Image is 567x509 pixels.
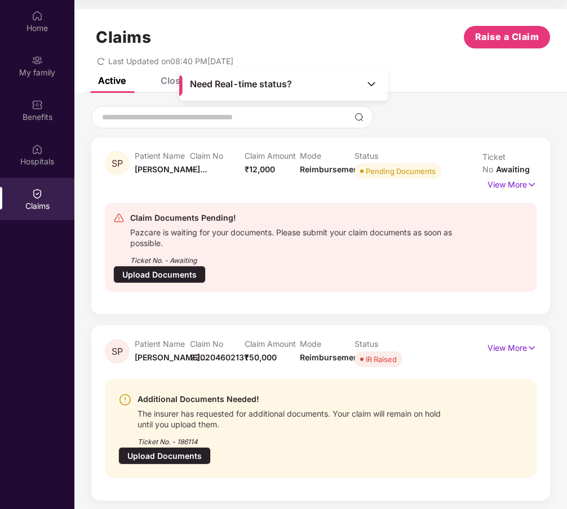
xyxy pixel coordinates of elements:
[138,406,455,430] div: The insurer has requested for additional documents. Your claim will remain on hold until you uplo...
[98,75,126,86] div: Active
[135,164,207,174] span: [PERSON_NAME]...
[488,176,537,191] p: View More
[475,30,539,44] span: Raise a Claim
[482,152,506,174] span: Ticket No
[96,28,151,47] h1: Claims
[130,248,459,266] div: Ticket No. - Awaiting
[113,212,125,224] img: svg+xml;base64,PHN2ZyB4bWxucz0iaHR0cDovL3d3dy53My5vcmcvMjAwMC9zdmciIHdpZHRoPSIyNCIgaGVpZ2h0PSIyNC...
[113,266,206,283] div: Upload Documents
[527,178,537,191] img: svg+xml;base64,PHN2ZyB4bWxucz0iaHR0cDovL3d3dy53My5vcmcvMjAwMC9zdmciIHdpZHRoPSIxNyIgaGVpZ2h0PSIxNy...
[527,342,537,354] img: svg+xml;base64,PHN2ZyB4bWxucz0iaHR0cDovL3d3dy53My5vcmcvMjAwMC9zdmciIHdpZHRoPSIxNyIgaGVpZ2h0PSIxNy...
[135,352,207,362] span: [PERSON_NAME]...
[135,151,190,160] p: Patient Name
[190,78,292,90] span: Need Real-time status?
[245,352,277,362] span: ₹50,000
[190,151,245,160] p: Claim No
[464,26,550,48] button: Raise a Claim
[300,339,355,349] p: Mode
[32,144,43,155] img: svg+xml;base64,PHN2ZyBpZD0iSG9zcGl0YWxzIiB4bWxucz0iaHR0cDovL3d3dy53My5vcmcvMjAwMC9zdmciIHdpZHRoPS...
[245,151,300,160] p: Claim Amount
[138,430,455,447] div: Ticket No. - 186114
[366,78,377,90] img: Toggle Icon
[300,151,355,160] p: Mode
[355,339,410,349] p: Status
[366,354,397,365] div: IR Raised
[32,188,43,199] img: svg+xml;base64,PHN2ZyBpZD0iQ2xhaW0iIHhtbG5zPSJodHRwOi8vd3d3LnczLm9yZy8yMDAwL3N2ZyIgd2lkdGg9IjIwIi...
[130,211,459,225] div: Claim Documents Pending!
[108,56,233,66] span: Last Updated on 08:40 PM[DATE]
[190,339,245,349] p: Claim No
[118,447,211,465] div: Upload Documents
[496,164,530,174] span: Awaiting
[161,75,191,86] div: Closed
[355,113,364,122] img: svg+xml;base64,PHN2ZyBpZD0iU2VhcmNoLTMyeDMyIiB4bWxucz0iaHR0cDovL3d3dy53My5vcmcvMjAwMC9zdmciIHdpZH...
[245,339,300,349] p: Claim Amount
[32,99,43,110] img: svg+xml;base64,PHN2ZyBpZD0iQmVuZWZpdHMiIHhtbG5zPSJodHRwOi8vd3d3LnczLm9yZy8yMDAwL3N2ZyIgd2lkdGg9Ij...
[32,10,43,21] img: svg+xml;base64,PHN2ZyBpZD0iSG9tZSIgeG1sbnM9Imh0dHA6Ly93d3cudzMub3JnLzIwMDAvc3ZnIiB3aWR0aD0iMjAiIG...
[190,164,194,174] span: -
[32,55,43,66] img: svg+xml;base64,PHN2ZyB3aWR0aD0iMjAiIGhlaWdodD0iMjAiIHZpZXdCb3g9IjAgMCAyMCAyMCIgZmlsbD0ibm9uZSIgeG...
[488,339,537,354] p: View More
[118,393,132,407] img: svg+xml;base64,PHN2ZyBpZD0iV2FybmluZ18tXzI0eDI0IiBkYXRhLW5hbWU9Ildhcm5pbmcgLSAyNHgyNCIgeG1sbnM9Im...
[112,347,123,356] span: SP
[190,352,247,362] span: 220204602131
[97,56,105,66] span: redo
[245,164,275,174] span: ₹12,000
[135,339,190,349] p: Patient Name
[130,225,459,248] div: Pazcare is waiting for your documents. Please submit your claim documents as soon as possible.
[355,151,410,160] p: Status
[138,392,455,406] div: Additional Documents Needed!
[300,352,361,362] span: Reimbursement
[300,164,361,174] span: Reimbursement
[366,166,436,177] div: Pending Documents
[112,159,123,168] span: SP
